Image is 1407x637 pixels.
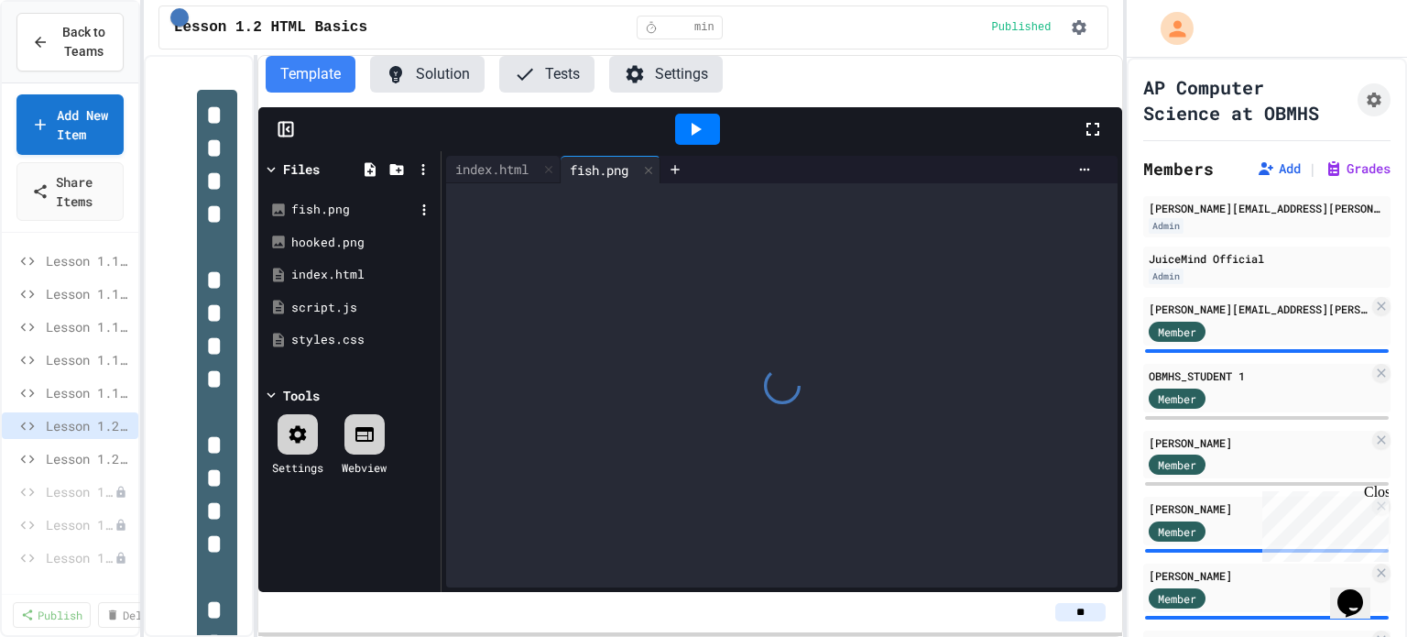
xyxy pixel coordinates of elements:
div: Unpublished [115,552,127,565]
div: Files [283,159,320,179]
div: [PERSON_NAME] [1149,567,1369,584]
span: Lesson 1.1c JS Intro [46,350,131,369]
div: Admin [1149,218,1183,234]
div: Webview [342,459,387,476]
button: Add [1257,159,1301,178]
div: index.html [446,159,538,179]
span: Member [1158,324,1196,340]
span: Published [992,20,1052,35]
span: Lesson 1.3b CSS Backgrounds [46,548,115,567]
span: Lesson 1.1d JavaScript [46,383,131,402]
div: fish.png [561,160,638,180]
span: Lesson 1.1a JavaScript Intro [46,284,131,303]
span: Lesson 1.3 CSS Introduction [46,482,115,501]
div: OBMHS_STUDENT 1 [1149,368,1369,384]
div: [PERSON_NAME][EMAIL_ADDRESS][PERSON_NAME][DOMAIN_NAME] [1149,200,1385,216]
span: Member [1158,523,1196,540]
button: Settings [609,56,723,93]
div: My Account [1141,7,1198,49]
div: index.html [446,156,561,183]
div: styles.css [291,331,434,349]
button: Back to Teams [16,13,124,71]
span: Member [1158,590,1196,607]
button: Solution [370,56,485,93]
div: Tools [283,386,320,405]
button: Template [266,56,355,93]
span: Back to Teams [60,23,108,61]
button: Tests [499,56,594,93]
div: [PERSON_NAME] [1149,434,1369,451]
div: Settings [272,459,323,476]
h1: AP Computer Science at OBMHS [1143,74,1350,126]
iframe: chat widget [1255,484,1389,562]
div: [PERSON_NAME] [1149,500,1369,517]
div: JuiceMind Official [1149,250,1385,267]
div: Unpublished [115,519,127,532]
span: Lesson 1.2a HTML Continued [46,449,131,468]
div: Unpublished [115,486,127,499]
a: Publish [13,602,91,628]
div: [PERSON_NAME][EMAIL_ADDRESS][PERSON_NAME][DOMAIN_NAME] [1149,301,1369,317]
span: min [694,20,714,35]
span: Lesson 1.3a CSS Selectors [46,515,115,534]
div: script.js [291,299,434,317]
span: Lesson 1.2 HTML Basics [174,16,367,38]
a: Delete [98,602,169,628]
div: hooked.png [291,234,434,252]
span: Member [1158,456,1196,473]
span: Member [1158,390,1196,407]
span: | [1308,158,1317,180]
button: Grades [1325,159,1391,178]
button: Assignment Settings [1358,83,1391,116]
div: Content is published and visible to students [992,20,1059,35]
div: Chat with us now!Close [7,7,126,116]
div: index.html [291,266,434,284]
a: Share Items [16,162,124,221]
a: Add New Item [16,94,124,155]
div: fish.png [561,156,660,183]
iframe: chat widget [1330,564,1389,619]
span: Lesson 1.1b JavaScript Intro [46,317,131,336]
div: fish.png [291,201,414,219]
h2: Members [1143,156,1214,181]
div: Admin [1149,269,1183,284]
span: Lesson 1.2 HTML Basics [46,416,131,435]
span: Lesson 1.1 JavaScript Intro [46,251,131,270]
